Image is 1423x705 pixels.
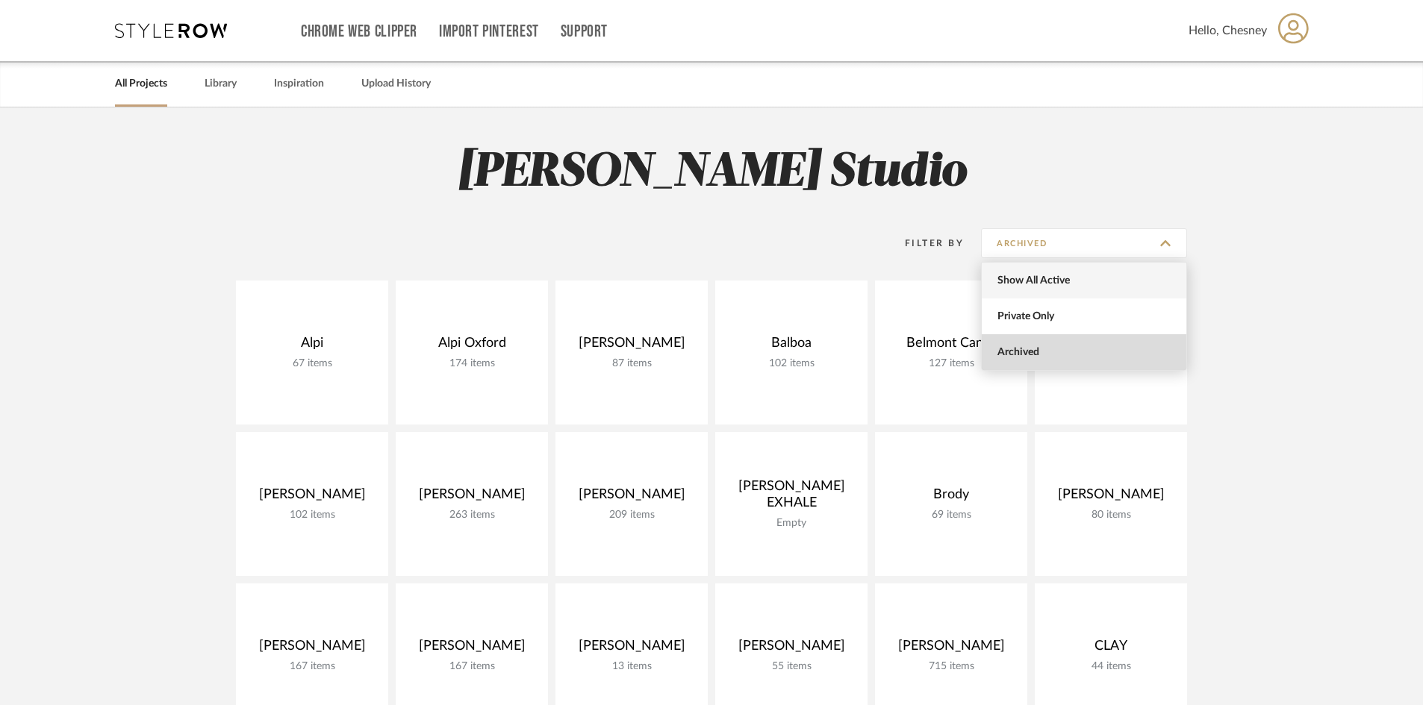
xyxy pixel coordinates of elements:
div: [PERSON_NAME] EXHALE [727,478,856,517]
div: Alpi [248,335,376,357]
a: Import Pinterest [439,25,539,38]
a: All Projects [115,74,167,94]
div: 55 items [727,660,856,673]
div: 263 items [408,509,536,521]
span: Private Only [997,310,1174,323]
div: [PERSON_NAME] [727,638,856,660]
h2: [PERSON_NAME] Studio [174,145,1249,201]
div: 167 items [408,660,536,673]
a: Inspiration [274,74,324,94]
div: 67 items [248,357,376,370]
div: 174 items [408,357,536,370]
div: Brody [887,486,1015,509]
div: [PERSON_NAME] [567,335,696,357]
div: 69 items [887,509,1015,521]
div: 44 items [1047,660,1175,673]
a: Chrome Web Clipper [301,25,417,38]
span: Hello, Chesney [1189,22,1267,40]
div: [PERSON_NAME] [408,638,536,660]
div: Balboa [727,335,856,357]
div: Empty [727,517,856,530]
div: 209 items [567,509,696,521]
div: CLAY [1047,638,1175,660]
div: Alpi Oxford [408,335,536,357]
div: [PERSON_NAME] [248,486,376,509]
span: Show All Active [997,275,1174,287]
a: Support [561,25,608,38]
a: Upload History [361,74,431,94]
div: 80 items [1047,509,1175,521]
div: [PERSON_NAME] [887,638,1015,660]
span: Archived [997,346,1174,359]
a: Library [205,74,237,94]
div: [PERSON_NAME] [248,638,376,660]
div: Belmont Canes [887,335,1015,357]
div: [PERSON_NAME] [567,486,696,509]
div: [PERSON_NAME] [567,638,696,660]
div: 102 items [248,509,376,521]
div: 13 items [567,660,696,673]
div: 102 items [727,357,856,370]
div: 715 items [887,660,1015,673]
div: [PERSON_NAME] [1047,486,1175,509]
div: 167 items [248,660,376,673]
div: Filter By [885,236,964,251]
div: [PERSON_NAME] [408,486,536,509]
div: 87 items [567,357,696,370]
div: 127 items [887,357,1015,370]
